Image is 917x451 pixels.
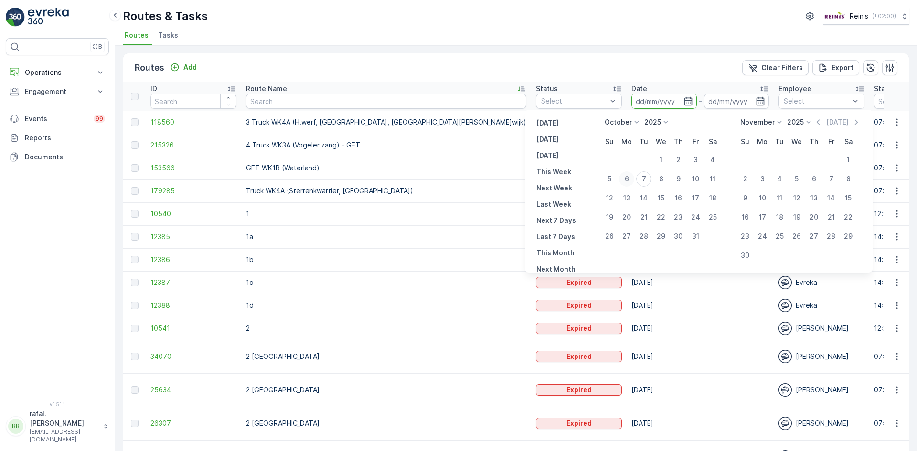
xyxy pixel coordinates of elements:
div: 8 [841,171,856,187]
button: Today [533,134,563,145]
p: [EMAIL_ADDRESS][DOMAIN_NAME] [30,428,98,443]
button: Operations [6,63,109,82]
div: Toggle Row Selected [131,302,139,309]
div: Toggle Row Selected [131,164,139,172]
div: 16 [671,190,686,206]
div: 29 [841,229,856,244]
p: Operations [25,68,90,77]
div: Toggle Row Selected [131,256,139,263]
button: Export [812,60,859,75]
p: 1 [246,209,526,219]
div: 17 [688,190,703,206]
p: [DATE] [536,118,559,128]
div: 1 [841,152,856,168]
p: Clear Filters [761,63,803,73]
p: Add [183,63,197,72]
div: 4 [705,152,720,168]
p: October [605,117,632,127]
div: Evreka [778,299,864,312]
p: Employee [778,84,811,94]
th: Saturday [704,133,721,150]
span: 10540 [150,209,236,219]
span: v 1.51.1 [6,401,109,407]
a: 26307 [150,419,236,428]
button: Yesterday [533,117,563,129]
span: 12387 [150,278,236,287]
p: 2025 [644,117,661,127]
p: 1d [246,301,526,310]
th: Monday [754,133,771,150]
p: [DATE] [536,151,559,160]
div: 5 [602,171,617,187]
input: dd/mm/yyyy [704,94,769,109]
div: 29 [653,229,669,244]
div: 5 [789,171,804,187]
th: Wednesday [652,133,670,150]
p: 2 [GEOGRAPHIC_DATA] [246,419,526,428]
a: 12386 [150,255,236,264]
p: 1c [246,278,526,287]
td: [DATE] [627,407,774,440]
p: Next Week [536,183,572,193]
p: Status [536,84,558,94]
img: svg%3e [778,417,792,430]
div: 30 [671,229,686,244]
div: 15 [653,190,669,206]
div: 11 [705,171,720,187]
p: 3 Truck WK4A (H.werf, [GEOGRAPHIC_DATA], [GEOGRAPHIC_DATA][PERSON_NAME]wijk) [246,117,526,127]
div: Toggle Row Selected [131,233,139,241]
p: Export [832,63,853,73]
p: [DATE] [826,117,849,127]
div: 12 [602,190,617,206]
div: Toggle Row Selected [131,353,139,360]
div: 2 [671,152,686,168]
input: Search [150,94,236,109]
td: [DATE] [627,271,774,294]
a: 10541 [150,324,236,333]
div: 8 [653,171,669,187]
div: RR [8,419,23,434]
p: 4 Truck WK3A (Vogelenzang) - GFT [246,140,526,150]
div: 31 [688,229,703,244]
a: 25634 [150,385,236,395]
span: Tasks [158,31,178,40]
button: Tomorrow [533,150,563,161]
button: Last 7 Days [533,231,579,242]
div: 7 [823,171,839,187]
p: Next Month [536,264,576,274]
a: 12385 [150,232,236,241]
img: svg%3e [778,276,792,289]
div: 25 [705,210,720,225]
div: 20 [619,210,634,225]
input: dd/mm/yyyy [631,94,697,109]
div: 14 [636,190,651,206]
p: 2025 [787,117,804,127]
div: [PERSON_NAME] [778,350,864,363]
button: Reinis(+02:00) [823,8,909,25]
span: Routes [125,31,149,40]
div: 28 [823,229,839,244]
p: Reinis [850,11,868,21]
div: [PERSON_NAME] [778,417,864,430]
button: Last Week [533,199,575,210]
button: This Week [533,166,575,178]
button: Expired [536,300,622,311]
a: Documents [6,147,109,167]
button: This Month [533,247,578,259]
a: 118560 [150,117,236,127]
div: [PERSON_NAME] [778,383,864,397]
div: 24 [688,210,703,225]
p: [DATE] [536,135,559,144]
div: 26 [602,229,617,244]
a: 12388 [150,301,236,310]
button: Next 7 Days [533,215,580,226]
div: 19 [789,210,804,225]
div: 13 [619,190,634,206]
span: 34070 [150,352,236,361]
div: 3 [755,171,770,187]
